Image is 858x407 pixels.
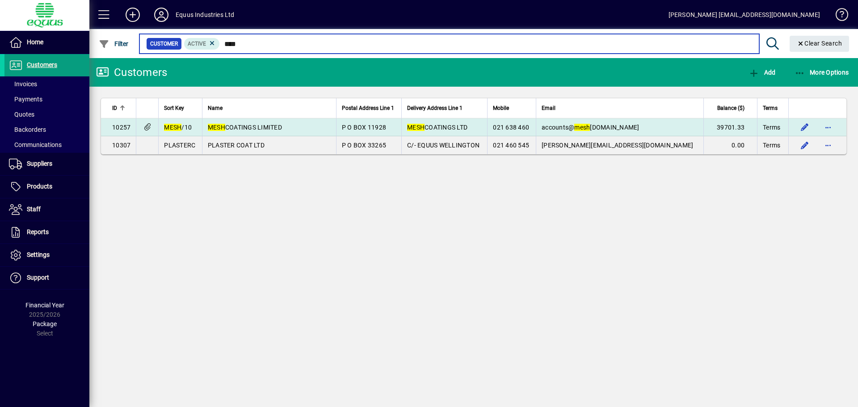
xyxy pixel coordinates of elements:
[4,122,89,137] a: Backorders
[27,251,50,258] span: Settings
[493,142,529,149] span: 021 460 545
[4,76,89,92] a: Invoices
[99,40,129,47] span: Filter
[407,124,425,131] em: MESH
[112,142,130,149] span: 10307
[717,103,744,113] span: Balance ($)
[4,198,89,221] a: Staff
[176,8,235,22] div: Equus Industries Ltd
[25,302,64,309] span: Financial Year
[790,36,850,52] button: Clear
[9,96,42,103] span: Payments
[9,80,37,88] span: Invoices
[4,221,89,243] a: Reports
[188,41,206,47] span: Active
[542,124,639,131] span: accounts@ [DOMAIN_NAME]
[112,124,130,131] span: 10257
[4,153,89,175] a: Suppliers
[208,124,282,131] span: COATINGS LIMITED
[4,176,89,198] a: Products
[4,107,89,122] a: Quotes
[164,142,195,149] span: PLASTERC
[746,64,778,80] button: Add
[542,103,698,113] div: Email
[112,103,130,113] div: ID
[4,244,89,266] a: Settings
[798,120,812,134] button: Edit
[407,142,479,149] span: C/- EQUUS WELLINGTON
[33,320,57,327] span: Package
[112,103,117,113] span: ID
[4,31,89,54] a: Home
[9,141,62,148] span: Communications
[542,103,555,113] span: Email
[208,103,223,113] span: Name
[27,160,52,167] span: Suppliers
[797,40,842,47] span: Clear Search
[9,126,46,133] span: Backorders
[164,103,184,113] span: Sort Key
[407,124,467,131] span: COATINGS LTD
[96,65,167,80] div: Customers
[208,103,331,113] div: Name
[97,36,131,52] button: Filter
[763,141,780,150] span: Terms
[27,38,43,46] span: Home
[703,118,757,136] td: 39701.33
[821,120,835,134] button: More options
[342,142,386,149] span: P O BOX 33265
[798,138,812,152] button: Edit
[27,274,49,281] span: Support
[118,7,147,23] button: Add
[342,103,394,113] span: Postal Address Line 1
[184,38,220,50] mat-chip: Activation Status: Active
[27,61,57,68] span: Customers
[669,8,820,22] div: [PERSON_NAME] [EMAIL_ADDRESS][DOMAIN_NAME]
[164,124,181,131] em: MESH
[147,7,176,23] button: Profile
[208,142,265,149] span: PLASTER COAT LTD
[574,124,590,131] em: mesh
[493,124,529,131] span: 021 638 460
[4,267,89,289] a: Support
[4,92,89,107] a: Payments
[795,69,849,76] span: More Options
[208,124,225,131] em: MESH
[4,137,89,152] a: Communications
[150,39,178,48] span: Customer
[763,123,780,132] span: Terms
[749,69,775,76] span: Add
[27,228,49,235] span: Reports
[829,2,847,31] a: Knowledge Base
[821,138,835,152] button: More options
[164,124,192,131] span: /10
[703,136,757,154] td: 0.00
[709,103,753,113] div: Balance ($)
[493,103,509,113] span: Mobile
[27,183,52,190] span: Products
[493,103,530,113] div: Mobile
[407,103,463,113] span: Delivery Address Line 1
[763,103,778,113] span: Terms
[9,111,34,118] span: Quotes
[542,142,693,149] span: [PERSON_NAME][EMAIL_ADDRESS][DOMAIN_NAME]
[27,206,41,213] span: Staff
[792,64,851,80] button: More Options
[342,124,386,131] span: P O BOX 11928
